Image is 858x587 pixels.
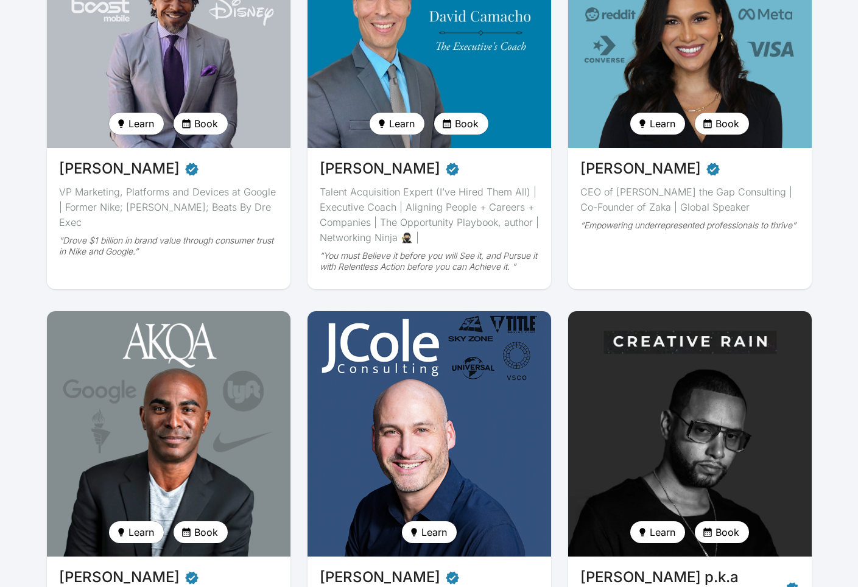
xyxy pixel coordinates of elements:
span: [PERSON_NAME] [320,158,440,180]
button: Learn [109,521,164,543]
button: Book [174,113,228,135]
span: Book [716,116,739,131]
img: avatar of Josh Cole [308,311,551,557]
img: avatar of Julien Christian Lutz p.k.a Director X [564,308,815,560]
span: [PERSON_NAME] [580,158,701,180]
button: Book [695,521,749,543]
button: Book [174,521,228,543]
span: Learn [421,525,447,540]
div: CEO of [PERSON_NAME] the Gap Consulting | Co-Founder of Zaka | Global Speaker [580,185,800,215]
button: Learn [630,113,685,135]
div: Talent Acquisition Expert (I’ve Hired Them All) | Executive Coach | Aligning People + Careers + C... [320,185,539,245]
span: Book [716,525,739,540]
button: Book [434,113,488,135]
span: Learn [389,116,415,131]
div: “Drove $1 billion in brand value through consumer trust in Nike and Google.” [59,235,278,257]
span: Book [194,525,218,540]
button: Learn [630,521,685,543]
span: Verified partner - Devika Brij [706,158,720,180]
span: Learn [128,525,154,540]
span: Learn [650,525,675,540]
span: Learn [128,116,154,131]
span: Book [455,116,479,131]
button: Learn [402,521,457,543]
span: Book [194,116,218,131]
img: avatar of Jabari Hearn [47,311,290,557]
span: Learn [650,116,675,131]
span: [PERSON_NAME] [59,158,180,180]
div: VP Marketing, Platforms and Devices at Google | Former Nike; [PERSON_NAME]; Beats By Dre Exec [59,185,278,230]
span: Verified partner - David Camacho [445,158,460,180]
button: Learn [370,113,424,135]
div: “You must Believe it before you will See it, and Pursue it with Relentless Action before you can ... [320,250,539,272]
button: Learn [109,113,164,135]
button: Book [695,113,749,135]
div: “Empowering underrepresented professionals to thrive” [580,220,800,231]
span: Verified partner - Daryl Butler [185,158,199,180]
